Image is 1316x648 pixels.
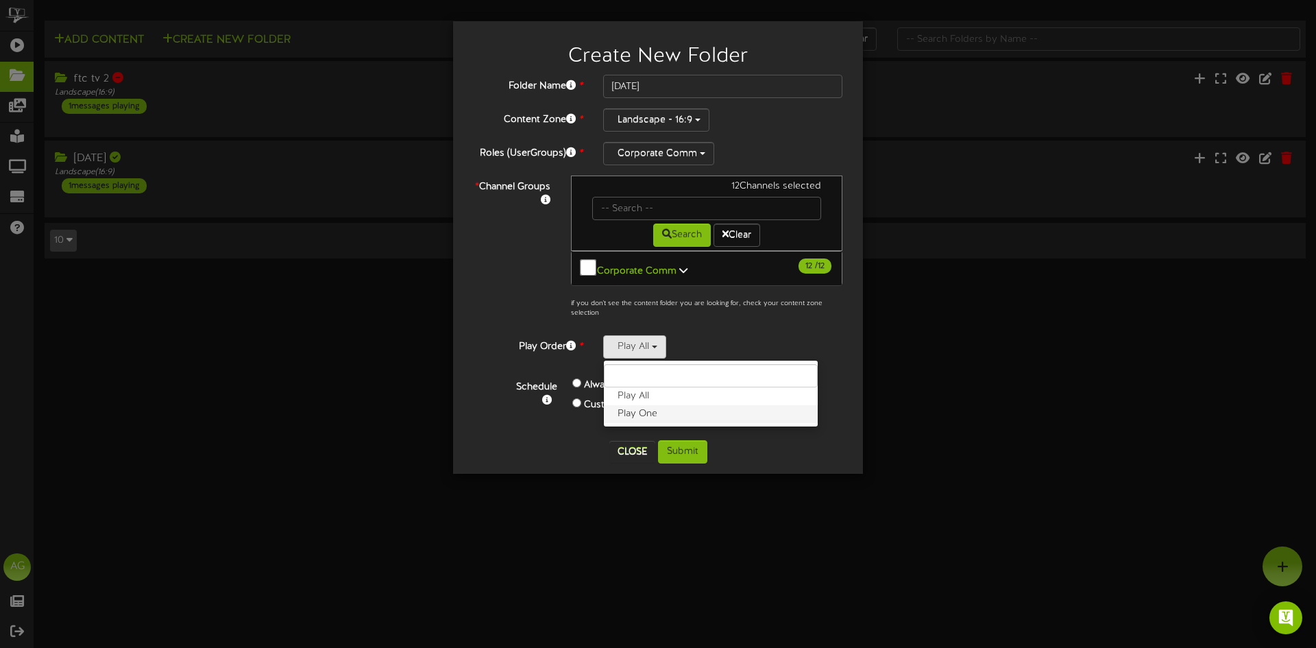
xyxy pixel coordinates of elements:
[463,335,593,354] label: Play Order
[597,266,677,276] b: Corporate Comm
[584,379,649,392] label: Always Playing
[582,180,831,197] div: 12 Channels selected
[571,251,842,286] button: Corporate Comm 12 /12
[463,142,593,160] label: Roles (UserGroups)
[603,142,714,165] button: Corporate Comm
[592,197,821,220] input: -- Search --
[805,261,815,271] span: 12
[603,108,709,132] button: Landscape - 16:9
[516,382,557,392] b: Schedule
[463,75,593,93] label: Folder Name
[603,75,842,98] input: Folder Name
[463,176,561,208] label: Channel Groups
[603,335,666,359] button: Play All
[658,440,707,464] button: Submit
[604,387,818,405] label: Play All
[603,360,818,427] ul: Play All
[604,405,818,423] label: Play One
[714,224,760,247] button: Clear
[799,259,831,274] span: / 12
[653,224,711,247] button: Search
[609,441,655,463] button: Close
[584,398,620,412] label: Custom
[463,108,593,127] label: Content Zone
[1269,601,1302,634] div: Open Intercom Messenger
[474,45,842,68] h2: Create New Folder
